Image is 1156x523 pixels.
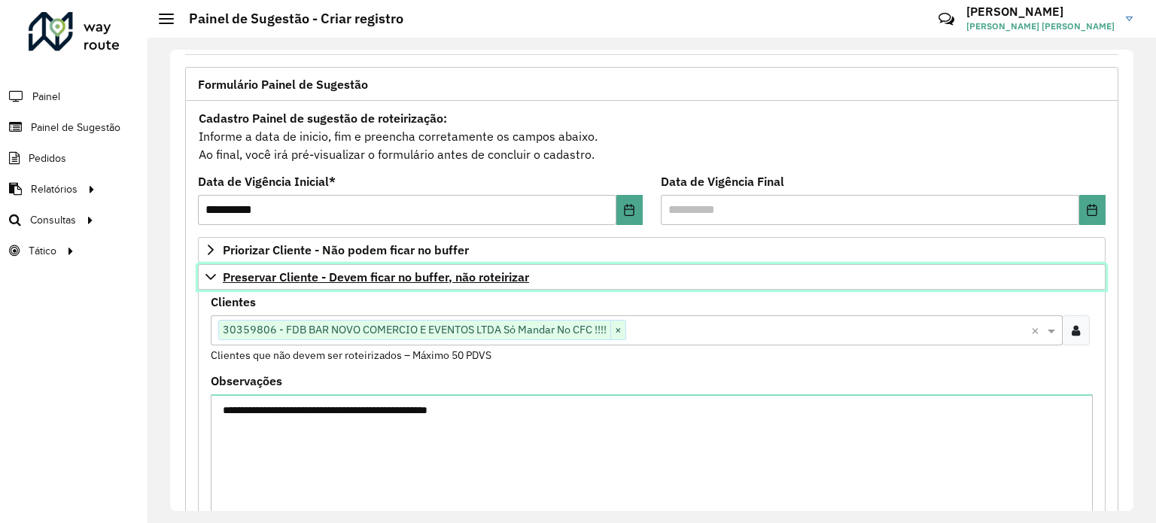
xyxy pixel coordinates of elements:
[616,195,643,225] button: Choose Date
[198,237,1106,263] a: Priorizar Cliente - Não podem ficar no buffer
[198,172,336,190] label: Data de Vigência Inicial
[223,244,469,256] span: Priorizar Cliente - Não podem ficar no buffer
[32,89,60,105] span: Painel
[1031,321,1044,339] span: Clear all
[211,348,491,362] small: Clientes que não devem ser roteirizados – Máximo 50 PDVS
[930,3,963,35] a: Contato Rápido
[31,181,78,197] span: Relatórios
[198,78,368,90] span: Formulário Painel de Sugestão
[1079,195,1106,225] button: Choose Date
[610,321,625,339] span: ×
[199,111,447,126] strong: Cadastro Painel de sugestão de roteirização:
[29,151,66,166] span: Pedidos
[198,264,1106,290] a: Preservar Cliente - Devem ficar no buffer, não roteirizar
[966,5,1115,19] h3: [PERSON_NAME]
[966,20,1115,33] span: [PERSON_NAME] [PERSON_NAME]
[661,172,784,190] label: Data de Vigência Final
[198,108,1106,164] div: Informe a data de inicio, fim e preencha corretamente os campos abaixo. Ao final, você irá pré-vi...
[211,293,256,311] label: Clientes
[174,11,403,27] h2: Painel de Sugestão - Criar registro
[219,321,610,339] span: 30359806 - FDB BAR NOVO COMERCIO E EVENTOS LTDA Só Mandar No CFC !!!!
[30,212,76,228] span: Consultas
[29,243,56,259] span: Tático
[211,372,282,390] label: Observações
[223,271,529,283] span: Preservar Cliente - Devem ficar no buffer, não roteirizar
[31,120,120,135] span: Painel de Sugestão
